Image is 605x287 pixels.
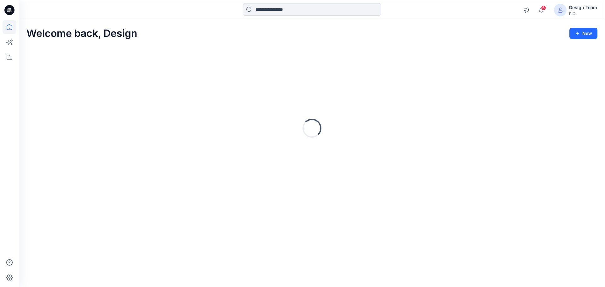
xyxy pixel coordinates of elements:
[569,28,597,39] button: New
[569,4,597,11] div: Design Team
[541,5,546,10] span: 6
[569,11,597,16] div: PIC
[558,8,563,13] svg: avatar
[26,28,137,39] h2: Welcome back, Design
